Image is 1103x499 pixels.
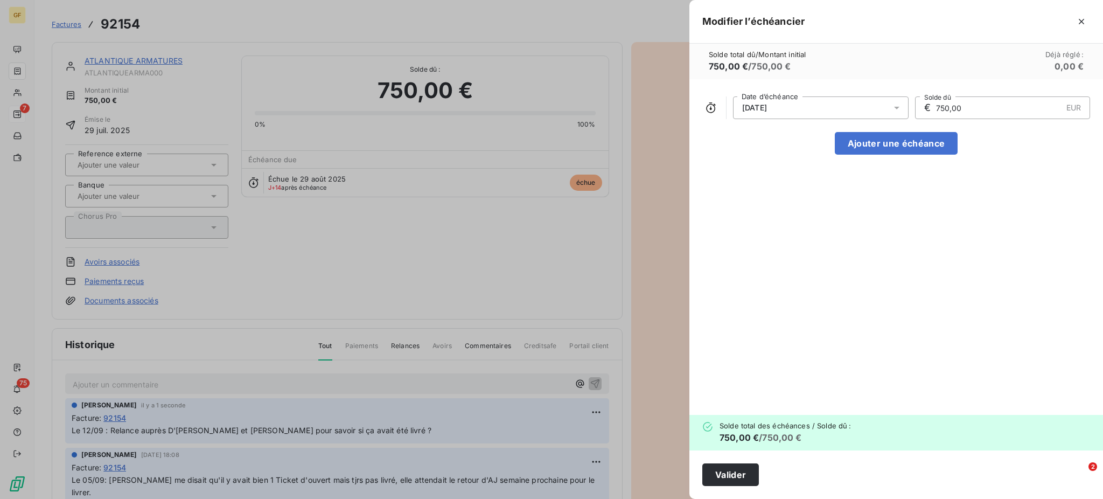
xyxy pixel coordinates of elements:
span: 750,00 € [709,61,748,72]
span: 750,00 € [720,432,759,443]
h6: / 750,00 € [720,431,851,444]
h6: / 750,00 € [709,60,806,73]
span: Déjà réglé : [1045,50,1084,59]
button: Ajouter une échéance [835,132,958,155]
h6: 0,00 € [1055,60,1084,73]
iframe: Intercom live chat [1066,462,1092,488]
span: [DATE] [742,103,767,112]
span: Solde total des échéances / Solde dû : [720,421,851,430]
h5: Modifier l’échéancier [702,14,805,29]
button: Valider [702,463,759,486]
span: 2 [1088,462,1097,471]
span: Solde total dû / Montant initial [709,50,806,59]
